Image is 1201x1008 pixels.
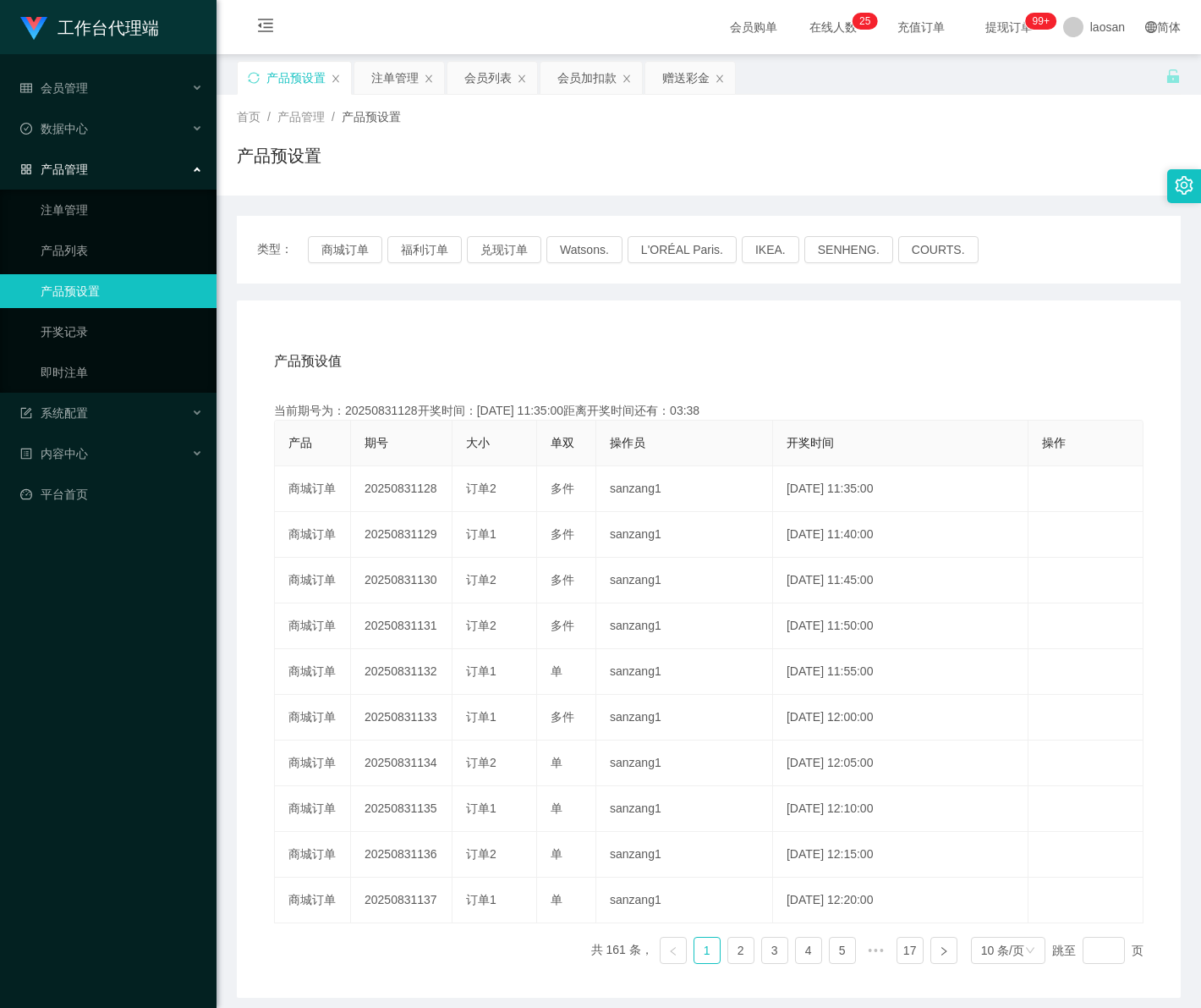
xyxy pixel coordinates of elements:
[859,13,865,30] p: 2
[773,649,1028,695] td: [DATE] 11:55:00
[20,123,32,135] i: 图标: check-circle-o
[332,110,335,124] span: /
[596,786,773,832] td: sanzang1
[277,110,325,124] span: 产品管理
[275,466,351,512] td: 商城订单
[773,603,1028,649] td: [DATE] 11:50:00
[464,62,512,94] div: 会员列表
[728,938,754,963] a: 2
[275,603,351,649] td: 商城订单
[551,710,574,724] span: 多件
[662,62,710,94] div: 赠送彩金
[863,937,890,964] li: 向后 5 页
[466,619,496,632] span: 订单2
[773,786,1028,832] td: [DATE] 12:10:00
[551,619,574,632] span: 多件
[694,938,720,963] a: 1
[467,236,541,263] button: 兑现订单
[387,236,462,263] button: 福利订单
[275,512,351,558] td: 商城订单
[897,937,924,964] li: 17
[275,832,351,878] td: 商城订单
[773,558,1028,603] td: [DATE] 11:45:00
[804,236,893,263] button: SENHENG.
[787,436,834,449] span: 开奖时间
[796,938,821,963] a: 4
[351,558,452,603] td: 20250831130
[365,436,388,449] span: 期号
[20,162,88,176] span: 产品管理
[596,695,773,741] td: sanzang1
[266,62,326,94] div: 产品预设置
[248,72,260,84] i: 图标: sync
[351,603,452,649] td: 20250831131
[889,21,953,33] span: 充值订单
[20,163,32,175] i: 图标: appstore-o
[466,893,496,906] span: 订单1
[742,236,799,263] button: IKEA.
[20,447,88,460] span: 内容中心
[596,603,773,649] td: sanzang1
[628,236,737,263] button: L'ORÉAL Paris.
[517,74,527,84] i: 图标: close
[865,13,871,30] p: 5
[1175,176,1193,195] i: 图标: setting
[1042,436,1066,449] span: 操作
[20,17,47,41] img: logo.9652507e.png
[622,74,632,84] i: 图标: close
[546,236,622,263] button: Watsons.
[773,741,1028,786] td: [DATE] 12:05:00
[371,62,419,94] div: 注单管理
[466,664,496,678] span: 订单1
[466,527,496,541] span: 订单1
[551,847,562,861] span: 单
[288,436,312,449] span: 产品
[351,695,452,741] td: 20250831133
[591,937,653,964] li: 共 161 条，
[275,878,351,923] td: 商城订单
[331,74,341,84] i: 图标: close
[1026,13,1056,30] sup: 1025
[237,143,321,168] h1: 产品预设置
[41,355,203,389] a: 即时注单
[596,878,773,923] td: sanzang1
[20,406,88,420] span: 系统配置
[41,315,203,349] a: 开奖记录
[610,436,645,449] span: 操作员
[668,946,678,956] i: 图标: left
[20,20,159,34] a: 工作台代理端
[275,558,351,603] td: 商城订单
[596,649,773,695] td: sanzang1
[863,937,890,964] span: •••
[557,62,617,94] div: 会员加扣款
[660,937,687,964] li: 上一页
[275,695,351,741] td: 商城订单
[466,847,496,861] span: 订单2
[351,649,452,695] td: 20250831132
[237,110,260,124] span: 首页
[773,512,1028,558] td: [DATE] 11:40:00
[761,937,788,964] li: 3
[551,527,574,541] span: 多件
[351,878,452,923] td: 20250831137
[773,695,1028,741] td: [DATE] 12:00:00
[551,756,562,769] span: 单
[981,938,1024,963] div: 10 条/页
[424,74,434,84] i: 图标: close
[351,786,452,832] td: 20250831135
[351,466,452,512] td: 20250831128
[773,832,1028,878] td: [DATE] 12:15:00
[694,937,721,964] li: 1
[20,81,88,95] span: 会员管理
[20,122,88,135] span: 数据中心
[275,649,351,695] td: 商城订单
[1145,21,1157,33] i: 图标: global
[551,436,574,449] span: 单双
[466,436,490,449] span: 大小
[830,938,855,963] a: 5
[466,710,496,724] span: 订单1
[551,801,562,815] span: 单
[773,878,1028,923] td: [DATE] 12:20:00
[274,351,342,372] span: 产品预设值
[1165,69,1181,84] i: 图标: unlock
